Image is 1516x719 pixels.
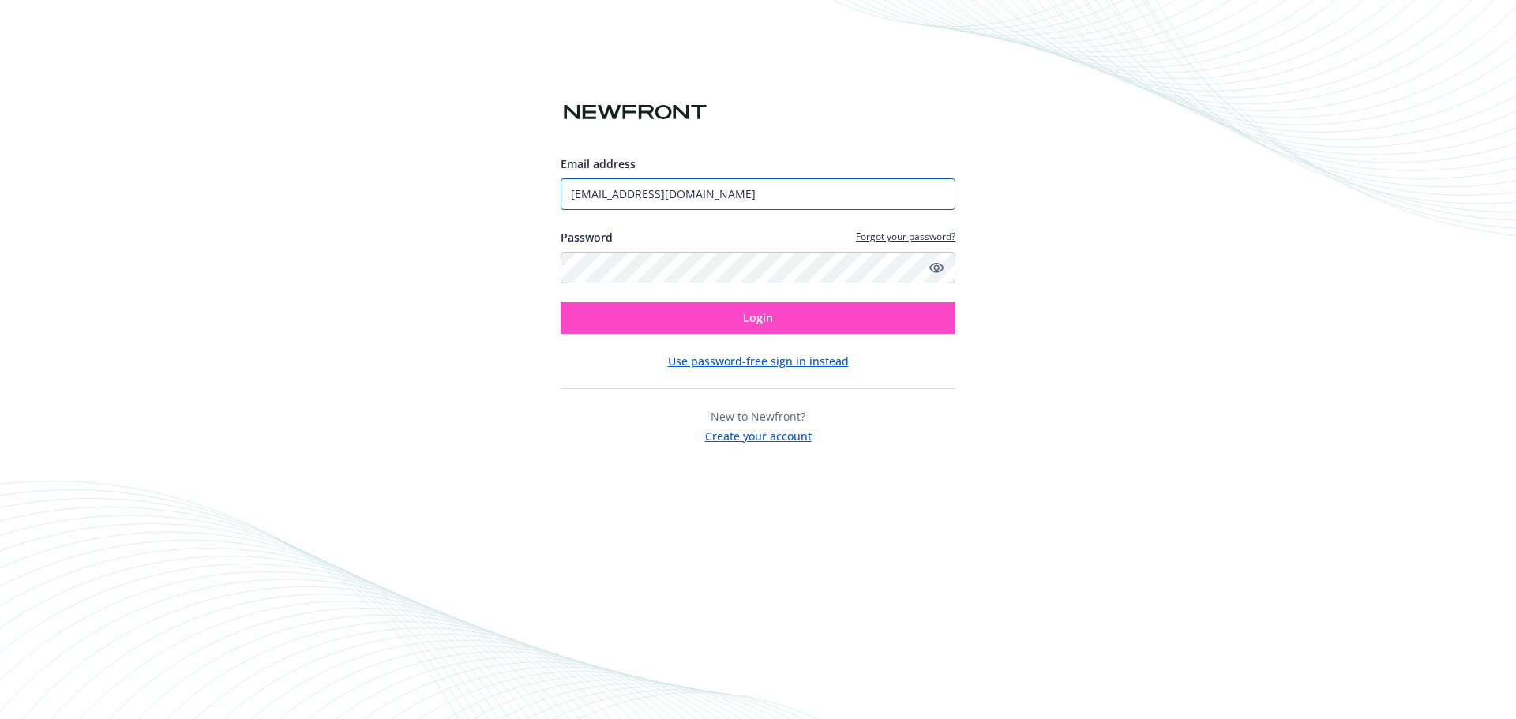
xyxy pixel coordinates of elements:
span: Email address [561,156,636,171]
span: Login [743,310,773,325]
a: Forgot your password? [856,230,955,243]
img: Newfront logo [561,99,710,126]
input: Enter your password [561,252,955,283]
label: Password [561,229,613,245]
button: Use password-free sign in instead [668,353,849,369]
button: Create your account [705,425,812,444]
a: Show password [927,258,946,277]
input: Enter your email [561,178,955,210]
button: Login [561,302,955,334]
span: New to Newfront? [711,409,805,424]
